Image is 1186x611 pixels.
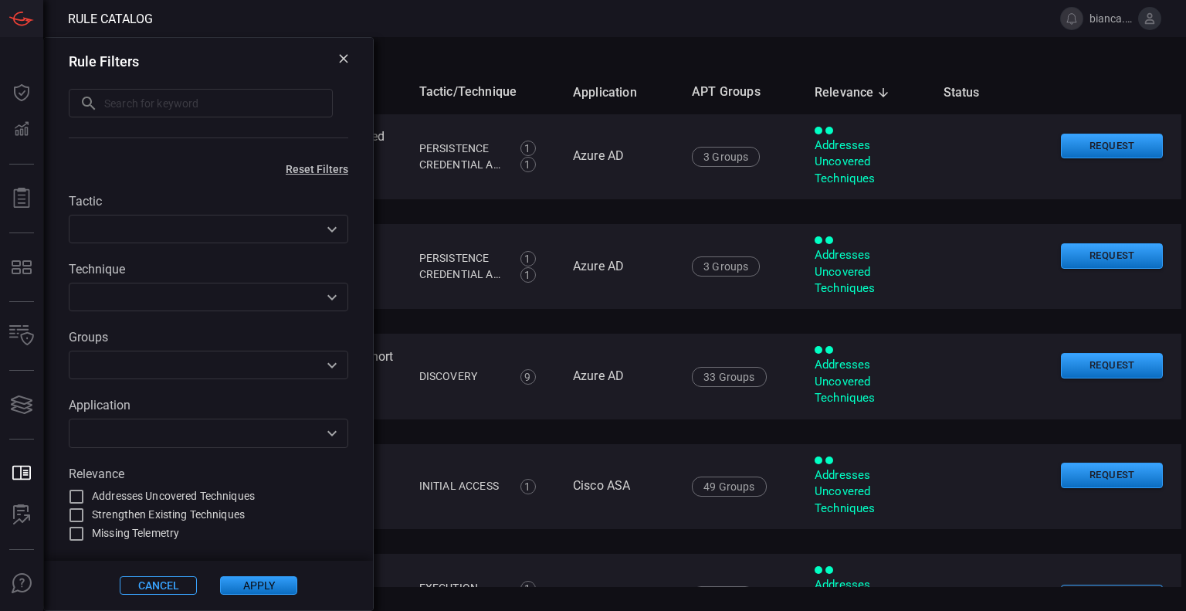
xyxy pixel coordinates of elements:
button: Open [321,219,343,240]
div: 3 Groups [692,256,760,277]
button: Inventory [3,317,40,355]
button: Request [1061,243,1163,269]
button: Rule Catalog [3,455,40,492]
button: Cancel [120,576,197,595]
td: Azure AD [561,114,679,199]
button: Request [1061,353,1163,378]
div: 1 [520,267,536,283]
span: Application [573,83,657,102]
div: 3 Groups [692,147,760,167]
div: 1 [520,157,536,172]
span: bianca.[PERSON_NAME] [1089,12,1132,25]
th: APT Groups [679,70,802,114]
button: Reports [3,180,40,217]
div: Credential Access [419,157,503,173]
div: Execution [419,580,503,596]
button: Request [1061,463,1163,488]
span: Strengthen Existing Techniques [92,507,245,523]
th: Tactic/Technique [407,70,561,114]
div: Initial Access [419,478,503,494]
button: Dashboard [3,74,40,111]
h3: Rule Filters [69,53,139,70]
div: 1 [520,479,536,494]
button: Detections [3,111,40,148]
span: Relevance [815,83,894,102]
label: Tactic [69,194,348,209]
div: Addresses Uncovered Techniques [815,467,919,517]
label: Technique [69,262,348,277]
div: 33 Groups [692,367,767,387]
div: Persistence [419,141,503,157]
label: Groups [69,330,348,345]
button: Open [321,287,343,308]
div: Discovery [419,368,503,385]
span: Status [944,83,1000,102]
div: 1 [520,581,536,596]
td: Cisco ASA [561,444,679,529]
label: Relevance [69,467,348,481]
div: Addresses Uncovered Techniques [815,357,919,406]
button: Cancel [1061,585,1163,609]
input: Search for keyword [104,89,333,117]
span: Addresses Uncovered Techniques [92,488,255,504]
button: Cards [3,386,40,423]
button: Ask Us A Question [3,565,40,603]
div: 1 Group [692,586,754,606]
button: Request [1061,134,1163,159]
div: 1 [520,251,536,266]
button: Open [321,423,343,444]
div: Persistence [419,250,503,266]
div: Credential Access [419,266,503,283]
div: 1 [520,141,536,156]
button: Open [321,355,343,376]
label: Application [69,398,348,412]
div: Addresses Uncovered Techniques [815,137,919,187]
button: Apply [220,576,297,595]
button: Reset Filters [261,163,373,175]
span: Rule Catalog [68,12,153,26]
td: Azure AD [561,224,679,309]
button: ALERT ANALYSIS [3,497,40,534]
td: Azure AD [561,334,679,419]
span: Missing Telemetry [92,525,179,541]
div: 9 [520,369,536,385]
div: 49 Groups [692,477,767,497]
div: Addresses Uncovered Techniques [815,247,919,297]
button: MITRE - Detection Posture [3,249,40,286]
